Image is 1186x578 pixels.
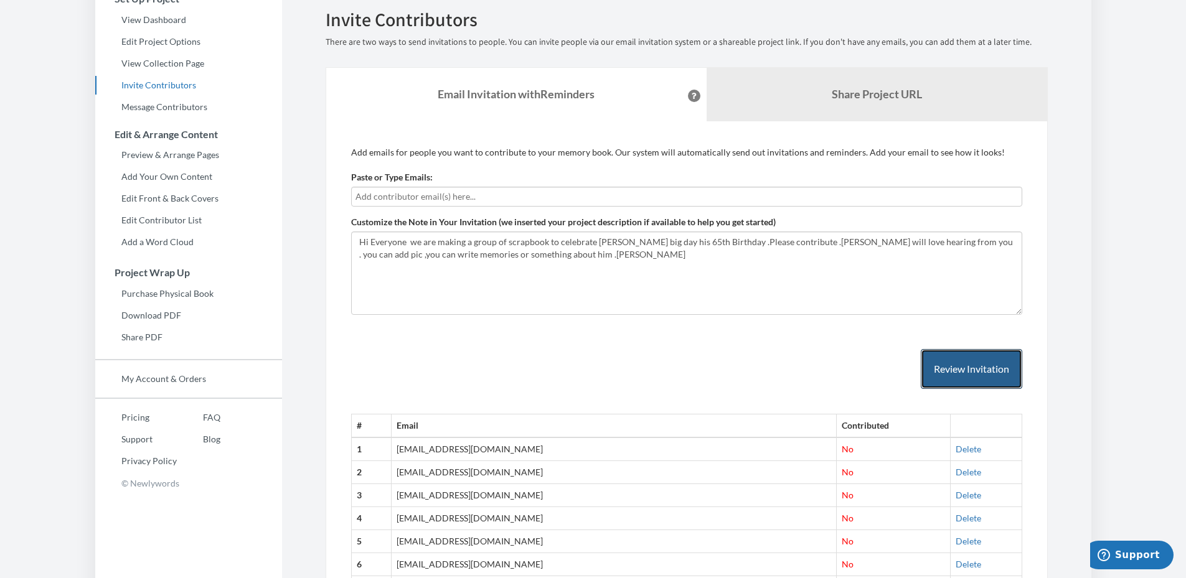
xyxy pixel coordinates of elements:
[177,430,220,449] a: Blog
[438,87,595,101] strong: Email Invitation with Reminders
[351,231,1022,315] textarea: Hi Everyone we are making a group of scrapbook to celebrate [PERSON_NAME] big day his 65th Birthd...
[95,54,282,73] a: View Collection Page
[842,490,854,500] span: No
[95,306,282,325] a: Download PDF
[392,484,837,507] td: [EMAIL_ADDRESS][DOMAIN_NAME]
[842,467,854,477] span: No
[95,76,282,95] a: Invite Contributors
[95,284,282,303] a: Purchase Physical Book
[95,370,282,388] a: My Account & Orders
[351,171,433,184] label: Paste or Type Emails:
[392,507,837,530] td: [EMAIL_ADDRESS][DOMAIN_NAME]
[392,530,837,553] td: [EMAIL_ADDRESS][DOMAIN_NAME]
[832,87,922,101] b: Share Project URL
[956,467,981,477] a: Delete
[837,414,951,437] th: Contributed
[351,461,392,484] th: 2
[96,267,282,278] h3: Project Wrap Up
[956,513,981,523] a: Delete
[1090,541,1174,572] iframe: Opens a widget where you can chat to one of our agents
[351,484,392,507] th: 3
[842,559,854,569] span: No
[956,536,981,546] a: Delete
[351,530,392,553] th: 5
[842,513,854,523] span: No
[842,536,854,546] span: No
[351,216,776,228] label: Customize the Note in Your Invitation (we inserted your project description if available to help ...
[95,211,282,230] a: Edit Contributor List
[326,9,1048,30] h2: Invite Contributors
[95,167,282,186] a: Add Your Own Content
[351,437,392,460] th: 1
[95,32,282,51] a: Edit Project Options
[95,473,282,493] p: © Newlywords
[96,129,282,140] h3: Edit & Arrange Content
[95,328,282,347] a: Share PDF
[177,408,220,427] a: FAQ
[95,146,282,164] a: Preview & Arrange Pages
[956,490,981,500] a: Delete
[326,36,1048,49] p: There are two ways to send invitations to people. You can invite people via our email invitation ...
[95,98,282,116] a: Message Contributors
[956,559,981,569] a: Delete
[95,408,177,427] a: Pricing
[95,233,282,251] a: Add a Word Cloud
[921,349,1022,389] button: Review Invitation
[392,414,837,437] th: Email
[351,553,392,576] th: 6
[392,437,837,460] td: [EMAIL_ADDRESS][DOMAIN_NAME]
[842,444,854,454] span: No
[95,452,177,470] a: Privacy Policy
[95,430,177,449] a: Support
[392,461,837,484] td: [EMAIL_ADDRESS][DOMAIN_NAME]
[392,553,837,576] td: [EMAIL_ADDRESS][DOMAIN_NAME]
[95,11,282,29] a: View Dashboard
[351,414,392,437] th: #
[956,444,981,454] a: Delete
[95,189,282,208] a: Edit Front & Back Covers
[351,507,392,530] th: 4
[351,146,1022,159] p: Add emails for people you want to contribute to your memory book. Our system will automatically s...
[355,190,1018,203] input: Add contributor email(s) here...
